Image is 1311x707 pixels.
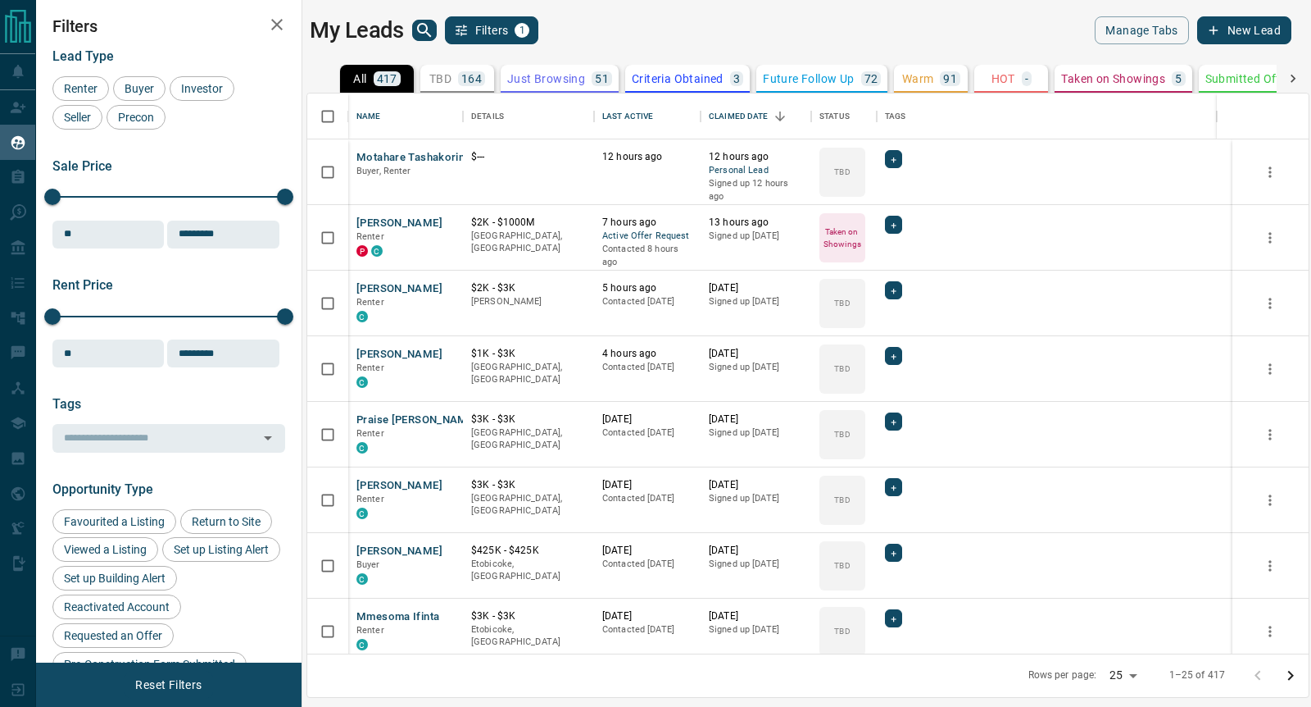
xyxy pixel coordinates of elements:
button: [PERSON_NAME] [356,544,442,559]
p: Contacted [DATE] [602,426,692,440]
div: Buyer [113,76,166,101]
p: TBD [834,428,850,440]
span: Renter [356,494,384,504]
button: [PERSON_NAME] [356,216,442,231]
span: Renter [356,428,384,439]
div: + [885,150,902,168]
div: Set up Building Alert [52,566,177,591]
div: Precon [107,105,166,130]
p: Signed up [DATE] [709,361,803,374]
p: Contacted [DATE] [602,623,692,636]
div: + [885,544,902,562]
div: Tags [877,94,1217,139]
span: + [891,151,896,167]
span: Investor [175,82,229,95]
span: Opportunity Type [52,481,153,497]
span: Renter [58,82,103,95]
div: Viewed a Listing [52,537,158,562]
span: + [891,217,896,233]
button: more [1258,357,1282,381]
p: TBD [834,363,850,375]
p: Contacted [DATE] [602,492,692,505]
p: Etobicoke, [GEOGRAPHIC_DATA] [471,623,586,649]
span: + [891,479,896,495]
div: Last Active [602,94,653,139]
p: 164 [461,73,482,84]
div: Favourited a Listing [52,509,176,534]
div: Claimed Date [701,94,811,139]
div: + [885,609,902,627]
span: + [891,282,896,299]
p: TBD [834,297,850,309]
p: 72 [864,73,878,84]
div: + [885,478,902,496]
div: + [885,413,902,431]
p: Contacted 8 hours ago [602,243,692,268]
span: Requested an Offer [58,629,168,642]
div: condos.ca [356,573,368,585]
p: 5 hours ago [602,281,692,295]
span: Tags [52,396,81,412]
p: Contacted [DATE] [602,361,692,374]
p: Signed up [DATE] [709,558,803,571]
p: $3K - $3K [471,609,586,623]
span: Pre-Construction Form Submitted [58,658,241,671]
p: Signed up 12 hours ago [709,177,803,203]
button: more [1258,619,1282,644]
span: Buyer [356,559,380,570]
button: Praise [PERSON_NAME] [356,413,478,428]
span: Buyer, Renter [356,166,411,176]
p: TBD [834,559,850,572]
p: Signed up [DATE] [709,295,803,308]
span: Renter [356,625,384,636]
p: 5 [1175,73,1182,84]
div: Tags [885,94,906,139]
div: condos.ca [371,245,383,257]
p: [DATE] [709,478,803,492]
p: HOT [991,73,1015,84]
div: Name [356,94,381,139]
div: Pre-Construction Form Submitted [52,652,247,677]
p: Future Follow Up [763,73,854,84]
span: Favourited a Listing [58,515,170,528]
button: more [1258,291,1282,316]
h1: My Leads [310,17,404,43]
p: $2K - $1000M [471,216,586,230]
button: more [1258,226,1282,250]
p: TBD [834,166,850,178]
button: [PERSON_NAME] [356,478,442,494]
p: [GEOGRAPHIC_DATA], [GEOGRAPHIC_DATA] [471,361,586,386]
p: [DATE] [602,609,692,623]
p: 1–25 of 417 [1169,668,1225,682]
div: + [885,347,902,365]
span: + [891,545,896,561]
p: [DATE] [709,413,803,426]
div: condos.ca [356,376,368,388]
div: condos.ca [356,442,368,454]
p: [DATE] [709,281,803,295]
div: + [885,216,902,234]
p: Warm [902,73,934,84]
p: Signed up [DATE] [709,492,803,505]
p: [DATE] [602,478,692,492]
div: condos.ca [356,508,368,519]
p: 12 hours ago [709,150,803,164]
p: Just Browsing [507,73,585,84]
p: 7 hours ago [602,216,692,230]
div: Details [463,94,594,139]
p: Etobicoke, [GEOGRAPHIC_DATA] [471,558,586,583]
p: Criteria Obtained [632,73,724,84]
div: Renter [52,76,109,101]
p: [DATE] [602,544,692,558]
div: Seller [52,105,102,130]
p: TBD [429,73,451,84]
span: Rent Price [52,277,113,293]
p: [PERSON_NAME] [471,295,586,308]
span: 1 [516,25,528,36]
button: Sort [769,105,792,128]
span: Seller [58,111,97,124]
p: [GEOGRAPHIC_DATA], [GEOGRAPHIC_DATA] [471,492,586,518]
span: Lead Type [52,48,114,64]
p: Contacted [DATE] [602,295,692,308]
span: Sale Price [52,158,112,174]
